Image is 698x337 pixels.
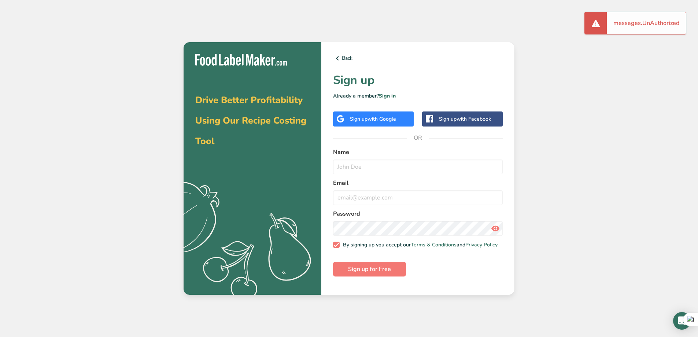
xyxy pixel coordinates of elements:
[348,265,391,274] span: Sign up for Free
[333,209,503,218] label: Password
[195,94,306,147] span: Drive Better Profitability Using Our Recipe Costing Tool
[350,115,396,123] div: Sign up
[333,190,503,205] input: email@example.com
[333,179,503,187] label: Email
[407,127,429,149] span: OR
[457,116,491,122] span: with Facebook
[465,241,498,248] a: Privacy Policy
[439,115,491,123] div: Sign up
[333,160,503,174] input: John Doe
[368,116,396,122] span: with Google
[333,92,503,100] p: Already a member?
[333,54,503,63] a: Back
[333,262,406,276] button: Sign up for Free
[340,242,498,248] span: By signing up you accept our and
[411,241,457,248] a: Terms & Conditions
[379,92,396,99] a: Sign in
[673,312,691,330] div: Open Intercom Messenger
[333,72,503,89] h1: Sign up
[195,54,287,66] img: Food Label Maker
[607,12,686,34] div: messages.UnAuthorized
[333,148,503,157] label: Name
